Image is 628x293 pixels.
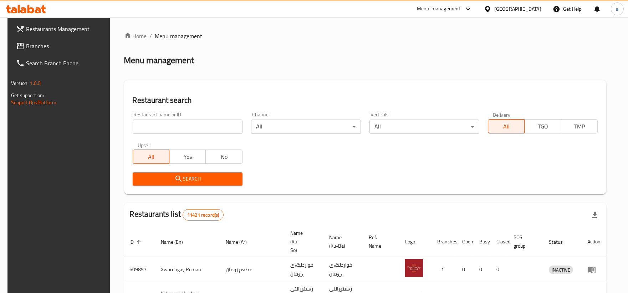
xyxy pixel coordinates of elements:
[133,120,242,134] input: Search for restaurant name or ID..
[564,121,595,132] span: TMP
[133,172,242,186] button: Search
[432,227,456,257] th: Branches
[491,257,508,282] td: 0
[124,32,147,40] a: Home
[30,79,41,88] span: 1.0.0
[172,152,203,162] span: Yes
[323,257,363,282] td: خواردنگەی ڕۆمان
[616,5,618,13] span: a
[26,59,107,67] span: Search Branch Phone
[587,265,601,274] div: Menu
[488,119,525,133] button: All
[10,55,112,72] a: Search Branch Phone
[183,212,223,218] span: 11421 record(s)
[136,152,167,162] span: All
[524,119,561,133] button: TGO
[456,257,474,282] td: 0
[405,259,423,277] img: Xwardngay Roman
[369,233,391,250] span: Ref. Name
[493,112,511,117] label: Delivery
[130,209,224,221] h2: Restaurants list
[220,257,285,282] td: مطعم رومان
[494,5,541,13] div: [GEOGRAPHIC_DATA]
[169,150,206,164] button: Yes
[561,119,598,133] button: TMP
[549,266,573,274] span: INACTIVE
[474,257,491,282] td: 0
[124,55,194,66] h2: Menu management
[527,121,558,132] span: TGO
[133,150,169,164] button: All
[586,206,603,223] div: Export file
[11,98,56,107] a: Support.OpsPlatform
[209,152,239,162] span: No
[285,257,323,282] td: خواردنگەی ڕۆمان
[582,227,606,257] th: Action
[26,25,107,33] span: Restaurants Management
[150,32,152,40] li: /
[549,266,573,274] div: INACTIVE
[205,150,242,164] button: No
[138,175,237,183] span: Search
[491,121,522,132] span: All
[183,209,224,221] div: Total records count
[549,238,572,246] span: Status
[161,238,193,246] span: Name (En)
[456,227,474,257] th: Open
[11,91,44,100] span: Get support on:
[290,229,315,254] span: Name (Ku-So)
[474,227,491,257] th: Busy
[226,238,256,246] span: Name (Ar)
[124,257,155,282] td: 609857
[133,95,598,106] h2: Restaurant search
[124,32,606,40] nav: breadcrumb
[10,20,112,37] a: Restaurants Management
[399,227,432,257] th: Logo
[26,42,107,50] span: Branches
[138,142,151,147] label: Upsell
[130,238,143,246] span: ID
[155,257,220,282] td: Xwardngay Roman
[10,37,112,55] a: Branches
[491,227,508,257] th: Closed
[329,233,355,250] span: Name (Ku-Ba)
[369,120,479,134] div: All
[11,79,29,88] span: Version:
[417,5,461,13] div: Menu-management
[251,120,361,134] div: All
[155,32,203,40] span: Menu management
[514,233,535,250] span: POS group
[432,257,456,282] td: 1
